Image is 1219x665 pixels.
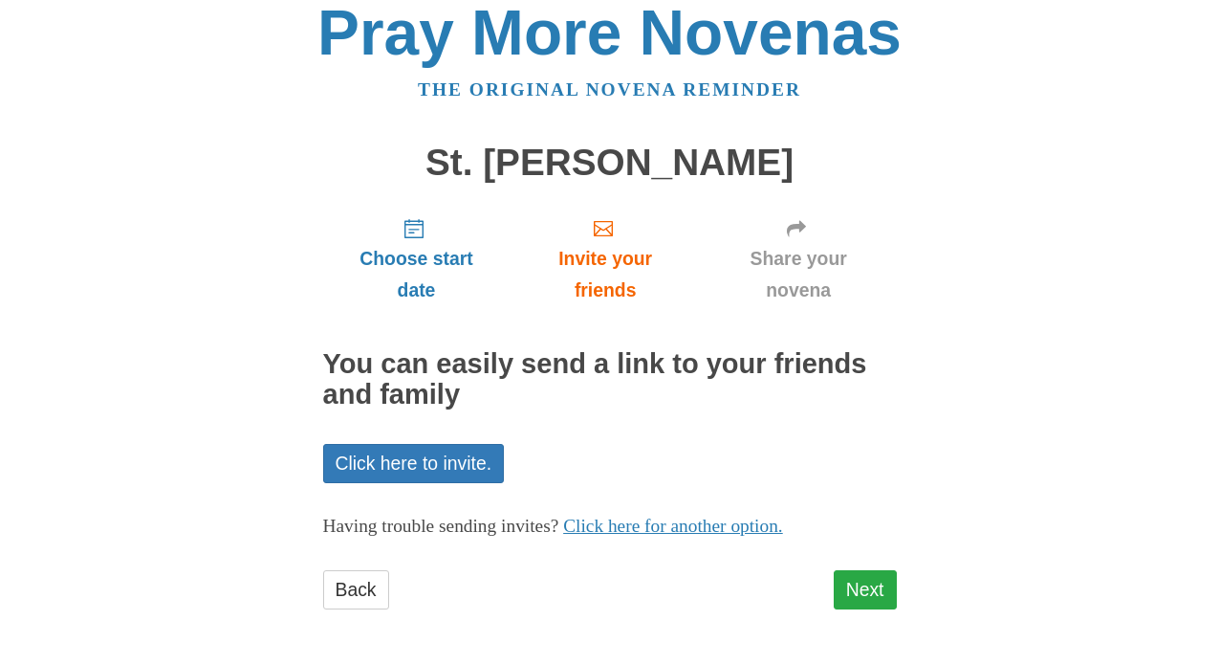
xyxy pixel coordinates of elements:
[323,570,389,610] a: Back
[323,516,559,536] span: Having trouble sending invites?
[701,202,897,316] a: Share your novena
[418,79,801,100] a: The original novena reminder
[342,243,491,306] span: Choose start date
[563,516,783,536] a: Click here for another option.
[834,570,897,610] a: Next
[720,243,878,306] span: Share your novena
[323,349,897,410] h2: You can easily send a link to your friends and family
[323,202,511,316] a: Choose start date
[323,143,897,184] h1: St. [PERSON_NAME]
[323,444,505,483] a: Click here to invite.
[529,243,681,306] span: Invite your friends
[510,202,700,316] a: Invite your friends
